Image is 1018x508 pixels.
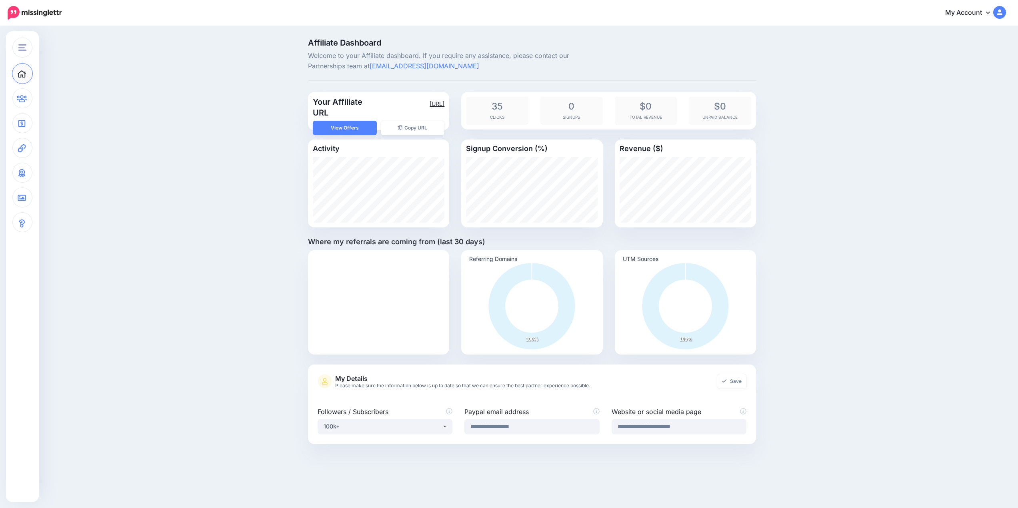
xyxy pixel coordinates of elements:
div: Unpaid Balance [689,97,751,125]
img: Missinglettr [8,6,62,20]
div: Signups [540,97,603,125]
span: Affiliate Dashboard [308,39,603,47]
span: My Details [335,374,675,388]
span: $0 [693,101,747,112]
h4: Activity [313,144,444,153]
span: 35 [470,101,524,112]
a: View Offers [313,121,377,135]
label: Paypal email address [464,407,599,416]
h3: Your Affiliate URL [313,97,379,118]
div: 100k+ [324,422,442,431]
h4: Signup Conversion (%) [466,144,598,153]
span: 0 [544,101,599,112]
a: Save [717,374,746,388]
text: UTM Sources [623,255,658,262]
a: [URL] [430,100,444,107]
a: My Account [937,3,1006,23]
button: 100k+ [318,419,452,434]
p: Welcome to your Affiliate dashboard. If you require any assistance, please contact our Partnershi... [308,51,603,72]
h4: Where my referrals are coming from (last 30 days) [308,237,756,246]
label: Website or social media page [612,407,746,416]
div: Total Revenue [615,97,677,125]
a: [EMAIL_ADDRESS][DOMAIN_NAME] [370,62,479,70]
label: Followers / Subscribers [318,407,452,416]
button: Copy URL [381,121,445,135]
div: Clicks [466,97,528,125]
span: Please make sure the information below is up to date so that we can ensure the best partner exper... [335,383,675,388]
span: $0 [619,101,673,112]
text: Referring Domains [469,255,517,262]
h4: Revenue ($) [620,144,751,153]
img: menu.png [18,44,26,51]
